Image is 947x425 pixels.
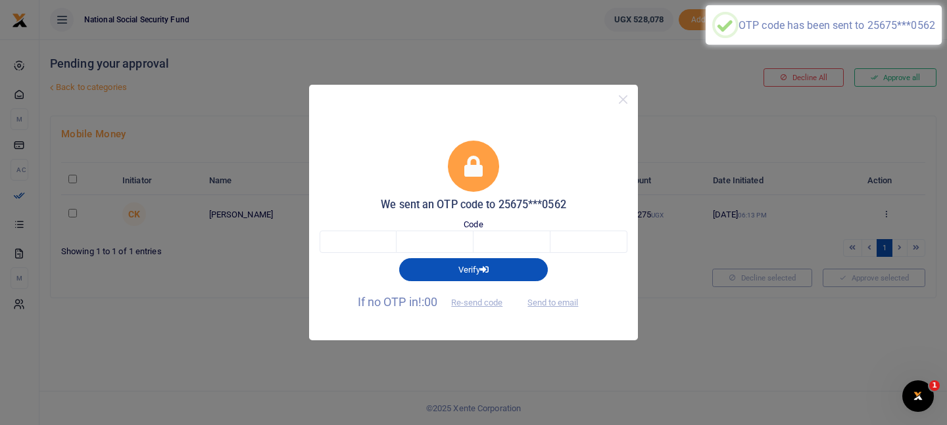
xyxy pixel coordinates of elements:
div: OTP code has been sent to 25675***0562 [739,19,935,32]
span: 1 [929,380,940,391]
button: Verify [399,258,548,280]
h5: We sent an OTP code to 25675***0562 [320,198,627,212]
iframe: Intercom live chat [902,380,934,412]
span: If no OTP in [358,295,514,309]
button: Close [614,90,633,109]
label: Code [464,218,483,231]
span: !:00 [418,295,437,309]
